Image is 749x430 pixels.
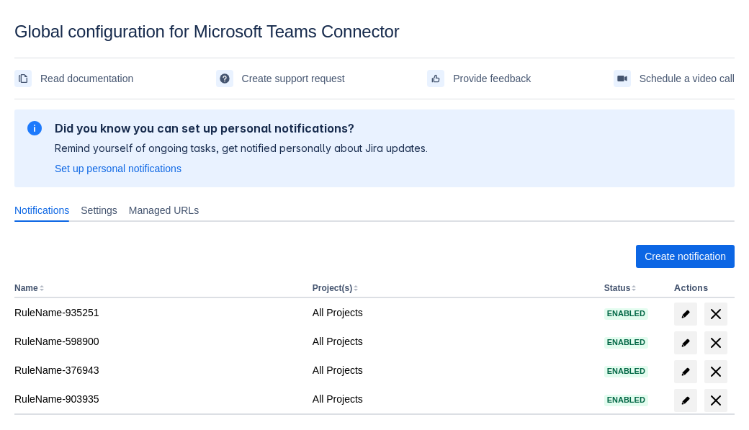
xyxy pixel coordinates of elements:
[14,363,301,377] div: RuleName-376943
[14,67,133,90] a: Read documentation
[14,305,301,320] div: RuleName-935251
[614,67,735,90] a: Schedule a video call
[680,366,691,377] span: edit
[707,334,725,351] span: delete
[313,334,593,349] div: All Projects
[55,121,428,135] h2: Did you know you can set up personal notifications?
[707,363,725,380] span: delete
[313,392,593,406] div: All Projects
[313,283,352,293] button: Project(s)
[707,392,725,409] span: delete
[313,363,593,377] div: All Projects
[430,73,441,84] span: feedback
[604,396,648,404] span: Enabled
[453,67,531,90] span: Provide feedback
[604,310,648,318] span: Enabled
[242,67,345,90] span: Create support request
[81,203,117,218] span: Settings
[604,367,648,375] span: Enabled
[55,141,428,156] p: Remind yourself of ongoing tasks, get notified personally about Jira updates.
[668,279,735,298] th: Actions
[129,203,199,218] span: Managed URLs
[14,283,38,293] button: Name
[707,305,725,323] span: delete
[14,392,301,406] div: RuleName-903935
[216,67,345,90] a: Create support request
[26,120,43,137] span: information
[14,334,301,349] div: RuleName-598900
[313,305,593,320] div: All Projects
[427,67,531,90] a: Provide feedback
[645,245,726,268] span: Create notification
[616,73,628,84] span: videoCall
[219,73,230,84] span: support
[680,395,691,406] span: edit
[680,308,691,320] span: edit
[17,73,29,84] span: documentation
[640,67,735,90] span: Schedule a video call
[55,161,181,176] a: Set up personal notifications
[604,283,631,293] button: Status
[604,339,648,346] span: Enabled
[680,337,691,349] span: edit
[40,67,133,90] span: Read documentation
[14,203,69,218] span: Notifications
[14,22,735,42] div: Global configuration for Microsoft Teams Connector
[636,245,735,268] button: Create notification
